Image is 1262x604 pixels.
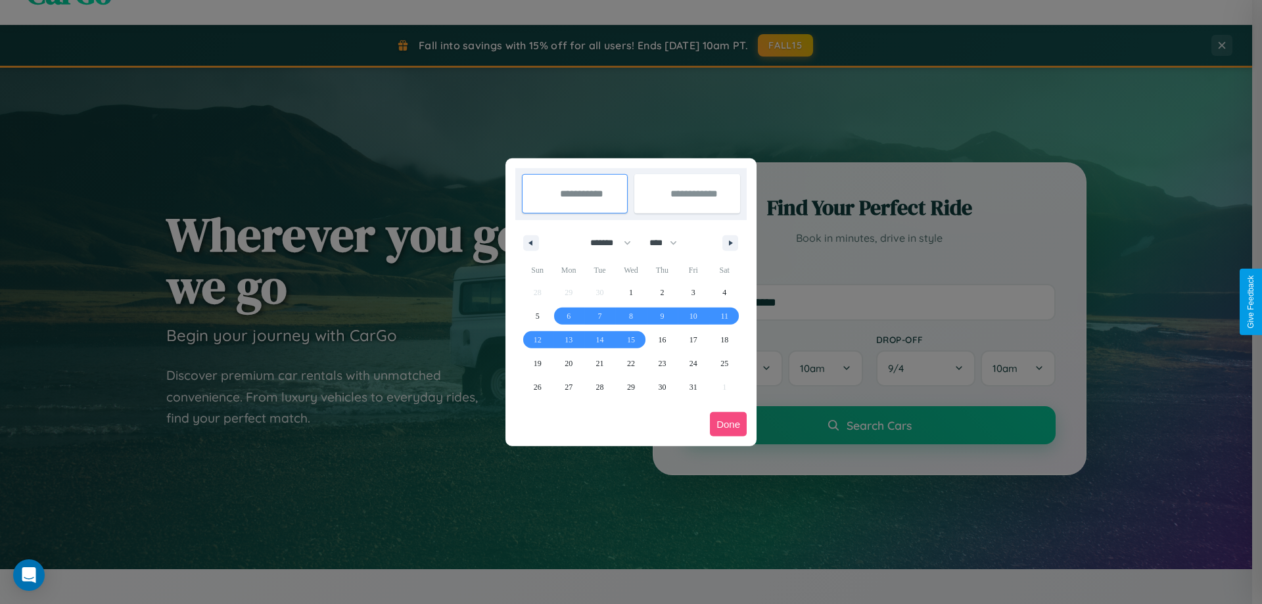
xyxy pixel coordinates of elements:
button: 5 [522,304,553,328]
button: 3 [678,281,709,304]
span: 9 [660,304,664,328]
span: 11 [720,304,728,328]
button: 21 [584,352,615,375]
span: 29 [627,375,635,399]
span: 10 [689,304,697,328]
button: 22 [615,352,646,375]
span: 4 [722,281,726,304]
span: 30 [658,375,666,399]
button: 8 [615,304,646,328]
button: 28 [584,375,615,399]
button: 9 [647,304,678,328]
span: 27 [565,375,573,399]
span: 2 [660,281,664,304]
span: Sat [709,260,740,281]
button: 16 [647,328,678,352]
span: 13 [565,328,573,352]
span: 17 [689,328,697,352]
span: 28 [596,375,604,399]
button: 13 [553,328,584,352]
span: Fri [678,260,709,281]
span: Mon [553,260,584,281]
span: 5 [536,304,540,328]
span: 19 [534,352,542,375]
span: 14 [596,328,604,352]
span: 3 [691,281,695,304]
span: Tue [584,260,615,281]
button: 14 [584,328,615,352]
span: 22 [627,352,635,375]
span: 18 [720,328,728,352]
div: Give Feedback [1246,275,1255,329]
span: 20 [565,352,573,375]
button: 26 [522,375,553,399]
span: 8 [629,304,633,328]
button: 2 [647,281,678,304]
span: Sun [522,260,553,281]
button: 11 [709,304,740,328]
button: 24 [678,352,709,375]
button: 30 [647,375,678,399]
span: 23 [658,352,666,375]
button: 31 [678,375,709,399]
span: 6 [567,304,571,328]
span: 15 [627,328,635,352]
button: 10 [678,304,709,328]
button: Done [710,412,747,436]
button: 6 [553,304,584,328]
span: 24 [689,352,697,375]
button: 7 [584,304,615,328]
button: 17 [678,328,709,352]
button: 18 [709,328,740,352]
button: 12 [522,328,553,352]
span: 31 [689,375,697,399]
span: 25 [720,352,728,375]
button: 19 [522,352,553,375]
span: 16 [658,328,666,352]
button: 27 [553,375,584,399]
div: Open Intercom Messenger [13,559,45,591]
span: 1 [629,281,633,304]
button: 20 [553,352,584,375]
span: 7 [598,304,602,328]
span: 12 [534,328,542,352]
button: 25 [709,352,740,375]
button: 29 [615,375,646,399]
span: Wed [615,260,646,281]
span: Thu [647,260,678,281]
button: 23 [647,352,678,375]
button: 1 [615,281,646,304]
button: 15 [615,328,646,352]
button: 4 [709,281,740,304]
span: 21 [596,352,604,375]
span: 26 [534,375,542,399]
